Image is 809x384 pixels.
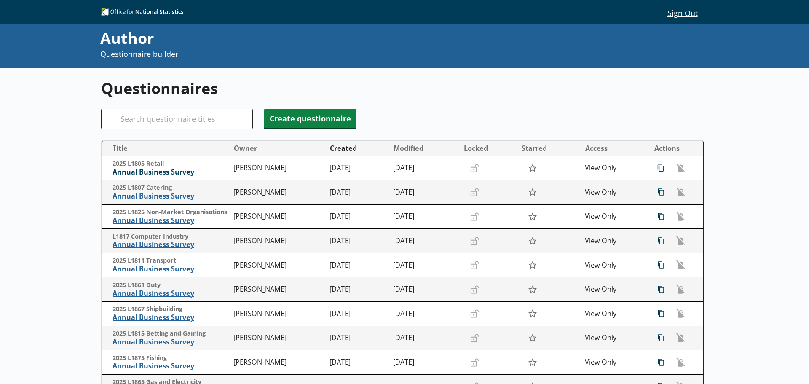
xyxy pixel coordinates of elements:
[523,257,541,273] button: Star
[523,160,541,176] button: Star
[390,350,460,375] td: [DATE]
[646,141,703,156] th: Actions
[581,326,646,350] td: View Only
[230,302,326,326] td: [PERSON_NAME]
[100,49,544,59] p: Questionnaire builder
[264,109,356,128] button: Create questionnaire
[523,354,541,370] button: Star
[113,216,230,225] span: Annual Business Survey
[581,302,646,326] td: View Only
[390,204,460,229] td: [DATE]
[113,192,230,201] span: Annual Business Survey
[113,160,230,168] span: 2025 L1805 Retail
[326,204,390,229] td: [DATE]
[113,184,230,192] span: 2025 L1807 Catering
[113,281,230,289] span: 2025 L1861 Duty
[326,156,390,180] td: [DATE]
[113,330,230,338] span: 2025 L1815 Betting and Gaming
[518,142,581,155] button: Starred
[581,253,646,277] td: View Only
[230,350,326,375] td: [PERSON_NAME]
[326,326,390,350] td: [DATE]
[326,253,390,277] td: [DATE]
[581,229,646,253] td: View Only
[230,326,326,350] td: [PERSON_NAME]
[661,5,704,20] button: Sign Out
[581,350,646,375] td: View Only
[581,180,646,205] td: View Only
[106,142,230,155] button: Title
[230,156,326,180] td: [PERSON_NAME]
[523,306,541,322] button: Star
[390,302,460,326] td: [DATE]
[326,350,390,375] td: [DATE]
[113,289,230,298] span: Annual Business Survey
[390,326,460,350] td: [DATE]
[113,168,230,177] span: Annual Business Survey
[326,229,390,253] td: [DATE]
[113,362,230,371] span: Annual Business Survey
[113,305,230,313] span: 2025 L1867 Shipbuilding
[581,156,646,180] td: View Only
[113,257,230,265] span: 2025 L1811 Transport
[581,277,646,302] td: View Only
[523,282,541,298] button: Star
[113,240,230,249] span: Annual Business Survey
[523,330,541,346] button: Star
[113,354,230,362] span: 2025 L1875 Fishing
[326,302,390,326] td: [DATE]
[326,180,390,205] td: [DATE]
[523,209,541,225] button: Star
[101,78,704,99] h1: Questionnaires
[101,109,253,129] input: Search questionnaire titles
[100,28,544,49] div: Author
[113,233,230,241] span: L1817 Computer Industry
[461,142,517,155] button: Locked
[390,229,460,253] td: [DATE]
[390,180,460,205] td: [DATE]
[230,253,326,277] td: [PERSON_NAME]
[230,180,326,205] td: [PERSON_NAME]
[230,277,326,302] td: [PERSON_NAME]
[326,277,390,302] td: [DATE]
[390,253,460,277] td: [DATE]
[523,233,541,249] button: Star
[390,156,460,180] td: [DATE]
[326,142,389,155] button: Created
[230,142,326,155] button: Owner
[390,277,460,302] td: [DATE]
[230,229,326,253] td: [PERSON_NAME]
[113,338,230,346] span: Annual Business Survey
[113,265,230,274] span: Annual Business Survey
[113,208,230,216] span: 2025 L1825 Non-Market Organisations
[230,204,326,229] td: [PERSON_NAME]
[523,184,541,200] button: Star
[581,204,646,229] td: View Only
[390,142,460,155] button: Modified
[113,313,230,322] span: Annual Business Survey
[582,142,645,155] button: Access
